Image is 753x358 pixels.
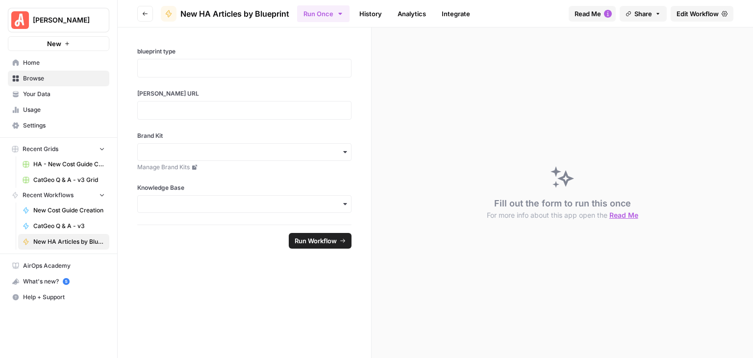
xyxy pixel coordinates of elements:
[8,258,109,274] a: AirOps Academy
[8,102,109,118] a: Usage
[8,55,109,71] a: Home
[8,274,109,289] div: What's new?
[161,6,289,22] a: New HA Articles by Blueprint
[33,222,105,230] span: CatGeo Q & A - v3
[18,156,109,172] a: HA - New Cost Guide Creation Grid
[8,118,109,133] a: Settings
[487,197,638,220] div: Fill out the form to run this once
[23,261,105,270] span: AirOps Academy
[289,233,351,249] button: Run Workflow
[11,11,29,29] img: Angi Logo
[8,274,109,289] button: What's new? 5
[137,131,351,140] label: Brand Kit
[33,15,92,25] span: [PERSON_NAME]
[23,105,105,114] span: Usage
[33,176,105,184] span: CatGeo Q & A - v3 Grid
[8,71,109,86] a: Browse
[487,210,638,220] button: For more info about this app open the Read Me
[436,6,476,22] a: Integrate
[18,172,109,188] a: CatGeo Q & A - v3 Grid
[297,5,350,22] button: Run Once
[137,47,351,56] label: blueprint type
[353,6,388,22] a: History
[23,145,58,153] span: Recent Grids
[137,183,351,192] label: Knowledge Base
[575,9,601,19] span: Read Me
[33,237,105,246] span: New HA Articles by Blueprint
[18,218,109,234] a: CatGeo Q & A - v3
[634,9,652,19] span: Share
[677,9,719,19] span: Edit Workflow
[8,36,109,51] button: New
[392,6,432,22] a: Analytics
[8,289,109,305] button: Help + Support
[23,74,105,83] span: Browse
[63,278,70,285] a: 5
[137,89,351,98] label: [PERSON_NAME] URL
[65,279,67,284] text: 5
[609,211,638,219] span: Read Me
[8,8,109,32] button: Workspace: Angi
[569,6,616,22] button: Read Me
[23,191,74,200] span: Recent Workflows
[295,236,337,246] span: Run Workflow
[671,6,733,22] a: Edit Workflow
[18,203,109,218] a: New Cost Guide Creation
[620,6,667,22] button: Share
[23,90,105,99] span: Your Data
[23,121,105,130] span: Settings
[8,142,109,156] button: Recent Grids
[23,58,105,67] span: Home
[47,39,61,49] span: New
[33,206,105,215] span: New Cost Guide Creation
[23,293,105,302] span: Help + Support
[18,234,109,250] a: New HA Articles by Blueprint
[33,160,105,169] span: HA - New Cost Guide Creation Grid
[137,163,351,172] a: Manage Brand Kits
[8,86,109,102] a: Your Data
[180,8,289,20] span: New HA Articles by Blueprint
[8,188,109,203] button: Recent Workflows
